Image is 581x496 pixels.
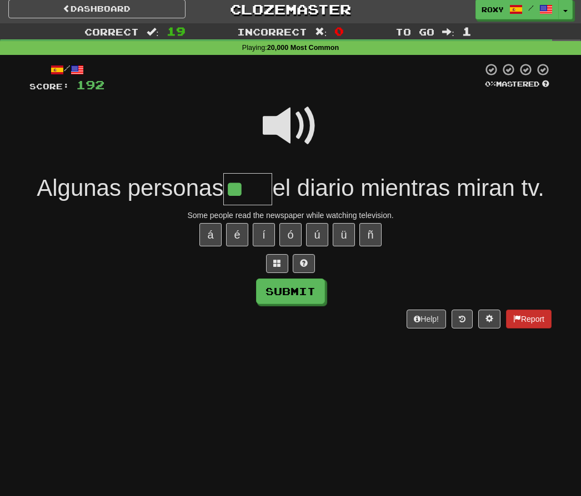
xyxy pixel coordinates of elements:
[334,24,344,38] span: 0
[452,310,473,328] button: Round history (alt+y)
[528,4,534,12] span: /
[267,44,339,52] strong: 20,000 Most Common
[37,175,223,201] span: Algunas personas
[256,279,325,304] button: Submit
[306,223,328,246] button: ú
[237,26,307,37] span: Incorrect
[293,254,315,273] button: Single letter hint - you only get 1 per sentence and score half the points! alt+h
[76,78,104,92] span: 192
[84,26,139,37] span: Correct
[266,254,288,273] button: Switch sentence to multiple choice alt+p
[395,26,434,37] span: To go
[272,175,544,201] span: el diario mientras miran tv.
[279,223,302,246] button: ó
[29,82,69,91] span: Score:
[485,79,496,88] span: 0 %
[483,79,552,89] div: Mastered
[253,223,275,246] button: í
[482,4,504,14] span: Roxy
[315,27,327,37] span: :
[29,63,104,77] div: /
[407,310,446,328] button: Help!
[167,24,186,38] span: 19
[147,27,159,37] span: :
[359,223,382,246] button: ñ
[333,223,355,246] button: ü
[462,24,472,38] span: 1
[29,210,552,221] div: Some people read the newspaper while watching television.
[199,223,222,246] button: á
[226,223,248,246] button: é
[442,27,454,37] span: :
[506,310,552,328] button: Report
